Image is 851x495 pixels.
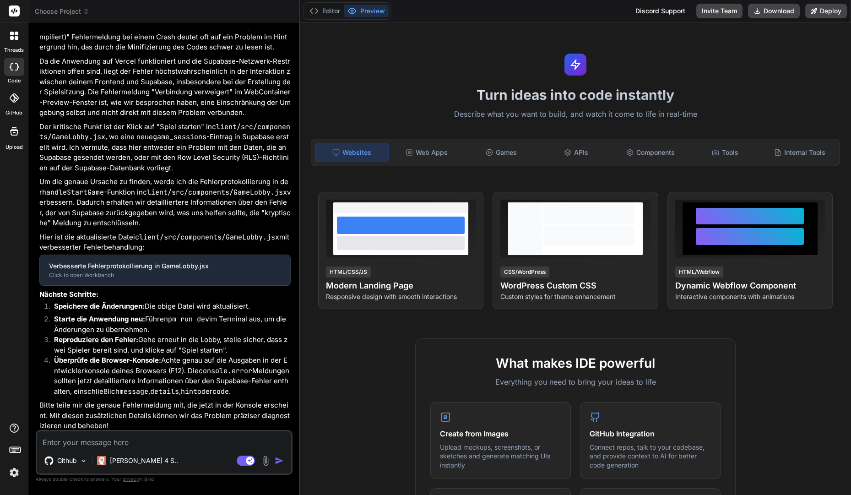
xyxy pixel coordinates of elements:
strong: Nächste Schritte: [39,290,98,299]
span: Choose Project [35,7,89,16]
li: Die obige Datei wird aktualisiert. [47,301,291,314]
li: Gehe erneut in die Lobby, stelle sicher, dass zwei Spieler bereit sind, und klicke auf "Spiel sta... [47,335,291,355]
h4: WordPress Custom CSS [500,279,650,292]
code: client/src/components/GameLobby.jsx [143,188,287,197]
code: message [119,387,148,396]
p: Github [57,456,77,465]
code: handleStartGame [42,188,104,197]
label: Upload [5,143,23,151]
p: Bitte teile mir die genaue Fehlermeldung mit, die jetzt in der Konsole erscheint. Mit diesen zusä... [39,400,291,431]
p: Upload mockups, screenshots, or sketches and generate matching UIs instantly [440,443,561,470]
button: Verbesserte Fehlerprotokollierung in GameLobby.jsxClick to open Workbench [40,255,290,285]
h4: Create from Images [440,428,561,439]
h4: GitHub Integration [590,428,711,439]
p: Absolut! Es tut mir leid, dass du auf diesen Fehler stößt. Eine "kryptische (Kompiliert)" Fehlerm... [39,22,291,53]
img: settings [6,465,22,480]
img: Pick Models [80,457,87,465]
p: Der kritische Punkt ist der Klick auf "Spiel starten" in , wo eine neue -Eintrag in Supabase erst... [39,122,291,174]
span: privacy [123,476,139,482]
div: Tools [688,143,761,162]
code: game_sessions [153,132,206,141]
strong: Starte die Anwendung neu: [54,315,145,323]
div: Games [465,143,538,162]
div: Components [614,143,687,162]
p: Responsive design with smooth interactions [326,292,476,301]
p: Interactive components with animations [675,292,825,301]
strong: Reproduziere den Fehler: [54,335,138,344]
button: Editor [306,5,344,17]
p: Um die genaue Ursache zu finden, werde ich die Fehlerprotokollierung in der -Funktion in verbesse... [39,177,291,228]
p: Connect repos, talk to your codebase, and provide context to AI for better code generation [590,443,711,470]
img: icon [275,456,284,465]
code: code [212,387,229,396]
div: Web Apps [390,143,463,162]
label: code [8,77,21,85]
div: HTML/Webflow [675,267,723,277]
button: Deploy [805,4,847,18]
h1: Turn ideas into code instantly [305,87,846,103]
p: [PERSON_NAME] 4 S.. [110,456,178,465]
h4: Dynamic Webflow Component [675,279,825,292]
div: Discord Support [630,4,691,18]
div: Websites [315,143,389,162]
h4: Modern Landing Page [326,279,476,292]
code: client/src/components/GameLobby.jsx [135,233,279,242]
p: Da die Anwendung auf Vercel funktioniert und die Supabase-Netzwerk-Restriktionen offen sind, lieg... [39,56,291,118]
div: APIs [540,143,613,162]
code: console.error [199,366,252,375]
button: Preview [344,5,389,17]
div: CSS/WordPress [500,267,549,277]
strong: Speichere die Änderungen: [54,302,145,310]
strong: Überprüfe die Browser-Konsole: [54,356,161,364]
code: details [150,387,179,396]
code: npm run dev [164,315,209,324]
li: Achte genau auf die Ausgaben in der Entwicklerkonsole deines Browsers (F12). Die Meldungen sollte... [47,355,291,397]
li: Führe im Terminal aus, um die Änderungen zu übernehmen. [47,314,291,335]
div: HTML/CSS/JS [326,267,371,277]
p: Custom styles for theme enhancement [500,292,650,301]
button: Invite Team [696,4,743,18]
div: Click to open Workbench [49,272,281,279]
div: Verbesserte Fehlerprotokollierung in GameLobby.jsx [49,261,281,271]
div: Internal Tools [763,143,836,162]
p: Hier ist die aktualisierte Datei mit verbesserter Fehlerbehandlung: [39,232,291,253]
img: attachment [260,456,271,466]
p: Always double-check its answers. Your in Bind [36,475,293,484]
h2: What makes IDE powerful [430,354,721,373]
label: threads [4,46,24,54]
code: hint [181,387,197,396]
button: Download [748,4,800,18]
p: Everything you need to bring your ideas to life [430,376,721,387]
p: Describe what you want to build, and watch it come to life in real-time [305,109,846,120]
img: Claude 4 Sonnet [97,456,106,465]
label: GitHub [5,109,22,117]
